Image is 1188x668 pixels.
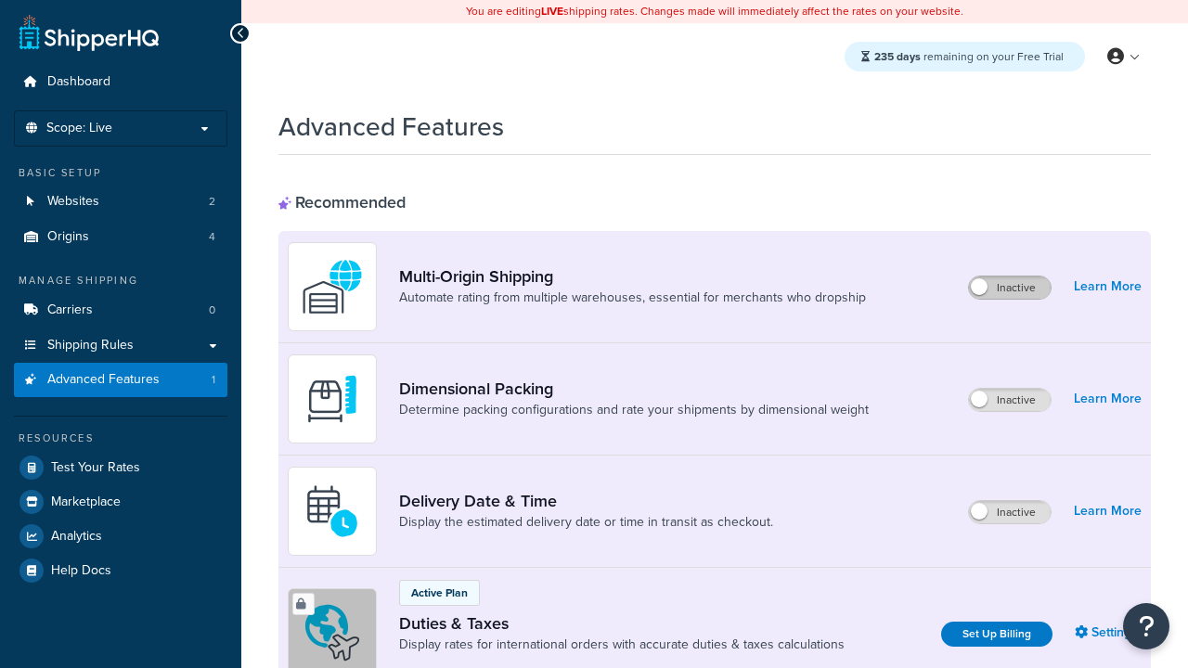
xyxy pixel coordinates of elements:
[209,194,215,210] span: 2
[47,74,110,90] span: Dashboard
[14,65,227,99] a: Dashboard
[47,302,93,318] span: Carriers
[300,254,365,319] img: WatD5o0RtDAAAAAElFTkSuQmCC
[14,185,227,219] a: Websites2
[14,185,227,219] li: Websites
[14,520,227,553] a: Analytics
[1074,274,1142,300] a: Learn More
[399,491,773,511] a: Delivery Date & Time
[1074,386,1142,412] a: Learn More
[941,622,1052,647] a: Set Up Billing
[1075,620,1142,646] a: Settings
[399,636,845,654] a: Display rates for international orders with accurate duties & taxes calculations
[14,273,227,289] div: Manage Shipping
[969,501,1051,523] label: Inactive
[51,563,111,579] span: Help Docs
[14,220,227,254] li: Origins
[14,328,227,363] a: Shipping Rules
[14,293,227,328] li: Carriers
[14,554,227,587] a: Help Docs
[399,513,773,532] a: Display the estimated delivery date or time in transit as checkout.
[212,372,215,388] span: 1
[300,366,365,431] img: DTVBYsAAAAAASUVORK5CYII=
[399,613,845,634] a: Duties & Taxes
[14,220,227,254] a: Origins4
[14,485,227,519] a: Marketplace
[46,121,112,136] span: Scope: Live
[874,48,1064,65] span: remaining on your Free Trial
[14,363,227,397] a: Advanced Features1
[969,276,1051,299] label: Inactive
[1123,603,1169,649] button: Open Resource Center
[278,192,406,212] div: Recommended
[278,109,504,145] h1: Advanced Features
[47,372,160,388] span: Advanced Features
[47,194,99,210] span: Websites
[399,266,866,287] a: Multi-Origin Shipping
[14,363,227,397] li: Advanced Features
[399,401,869,419] a: Determine packing configurations and rate your shipments by dimensional weight
[541,3,563,19] b: LIVE
[209,302,215,318] span: 0
[874,48,921,65] strong: 235 days
[411,584,468,601] p: Active Plan
[47,338,134,353] span: Shipping Rules
[209,229,215,245] span: 4
[14,165,227,181] div: Basic Setup
[14,430,227,446] div: Resources
[51,529,102,545] span: Analytics
[399,379,869,399] a: Dimensional Packing
[14,293,227,328] a: Carriers0
[300,479,365,544] img: gfkeb5ejjkALwAAAABJRU5ErkJggg==
[969,389,1051,411] label: Inactive
[51,495,121,510] span: Marketplace
[47,229,89,245] span: Origins
[14,451,227,484] a: Test Your Rates
[1074,498,1142,524] a: Learn More
[51,460,140,476] span: Test Your Rates
[399,289,866,307] a: Automate rating from multiple warehouses, essential for merchants who dropship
